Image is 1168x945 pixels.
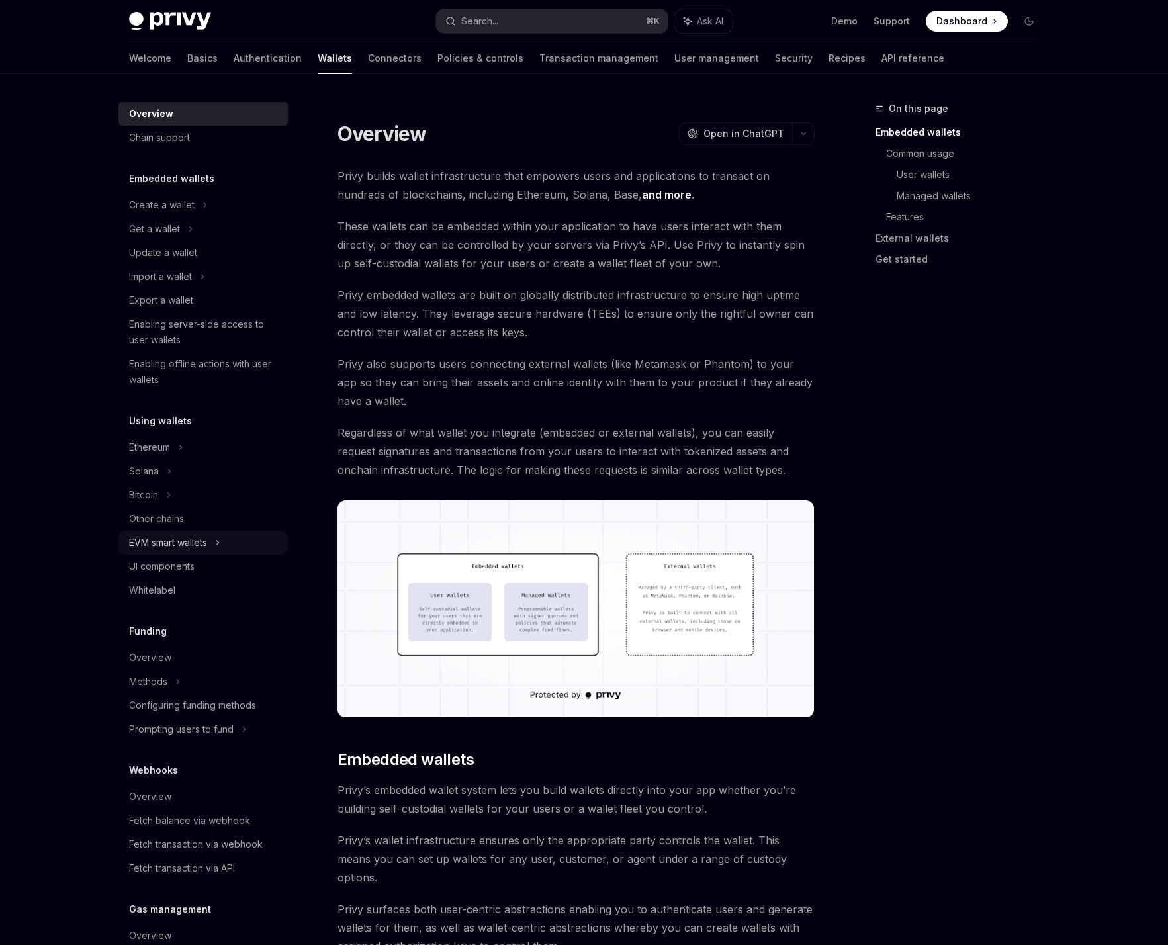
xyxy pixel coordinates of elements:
h5: Using wallets [129,413,192,429]
span: Ask AI [697,15,723,28]
a: Demo [831,15,858,28]
div: Prompting users to fund [129,721,234,737]
a: Other chains [118,507,288,531]
a: Embedded wallets [876,122,1050,143]
img: images/walletoverview.png [337,500,815,717]
div: Methods [129,674,167,690]
div: Enabling server-side access to user wallets [129,316,280,348]
span: These wallets can be embedded within your application to have users interact with them directly, ... [337,217,815,273]
button: Toggle dark mode [1018,11,1040,32]
a: Export a wallet [118,289,288,312]
a: Policies & controls [437,42,523,74]
a: Common usage [886,143,1050,164]
img: dark logo [129,12,211,30]
a: UI components [118,555,288,578]
div: Create a wallet [129,197,195,213]
a: Overview [118,785,288,809]
a: Overview [118,102,288,126]
a: API reference [881,42,944,74]
a: Dashboard [926,11,1008,32]
div: Export a wallet [129,292,193,308]
h5: Funding [129,623,167,639]
div: Get a wallet [129,221,180,237]
div: Overview [129,650,171,666]
span: Dashboard [936,15,987,28]
a: Fetch transaction via webhook [118,832,288,856]
a: Managed wallets [897,185,1050,206]
span: Open in ChatGPT [703,127,784,140]
h5: Gas management [129,901,211,917]
div: Search... [461,13,498,29]
div: Update a wallet [129,245,197,261]
span: Privy’s embedded wallet system lets you build wallets directly into your app whether you’re build... [337,781,815,818]
a: Chain support [118,126,288,150]
a: and more [642,188,692,202]
div: UI components [129,559,195,574]
a: Basics [187,42,218,74]
div: Overview [129,106,173,122]
a: Enabling offline actions with user wallets [118,352,288,392]
span: ⌘ K [646,16,660,26]
a: Fetch transaction via API [118,856,288,880]
span: On this page [889,101,948,116]
button: Open in ChatGPT [679,122,792,145]
a: Whitelabel [118,578,288,602]
div: Fetch transaction via webhook [129,836,263,852]
a: Features [886,206,1050,228]
div: Ethereum [129,439,170,455]
a: External wallets [876,228,1050,249]
div: Chain support [129,130,190,146]
a: Connectors [368,42,422,74]
a: Enabling server-side access to user wallets [118,312,288,352]
a: Fetch balance via webhook [118,809,288,832]
a: Support [874,15,910,28]
span: Regardless of what wallet you integrate (embedded or external wallets), you can easily request si... [337,424,815,479]
a: Update a wallet [118,241,288,265]
a: Wallets [318,42,352,74]
a: Configuring funding methods [118,694,288,717]
div: Import a wallet [129,269,192,285]
a: Recipes [829,42,866,74]
div: Fetch balance via webhook [129,813,250,829]
div: Solana [129,463,159,479]
h5: Webhooks [129,762,178,778]
div: Other chains [129,511,184,527]
div: Overview [129,789,171,805]
a: Security [775,42,813,74]
span: Embedded wallets [337,749,474,770]
button: Ask AI [674,9,733,33]
span: Privy builds wallet infrastructure that empowers users and applications to transact on hundreds o... [337,167,815,204]
span: Privy also supports users connecting external wallets (like Metamask or Phantom) to your app so t... [337,355,815,410]
a: Welcome [129,42,171,74]
a: Overview [118,646,288,670]
a: Get started [876,249,1050,270]
a: User wallets [897,164,1050,185]
div: Overview [129,928,171,944]
a: Authentication [234,42,302,74]
div: Fetch transaction via API [129,860,235,876]
span: Privy embedded wallets are built on globally distributed infrastructure to ensure high uptime and... [337,286,815,341]
div: EVM smart wallets [129,535,207,551]
div: Whitelabel [129,582,175,598]
a: Transaction management [539,42,658,74]
div: Configuring funding methods [129,697,256,713]
a: User management [674,42,759,74]
span: Privy’s wallet infrastructure ensures only the appropriate party controls the wallet. This means ... [337,831,815,887]
button: Search...⌘K [436,9,668,33]
div: Enabling offline actions with user wallets [129,356,280,388]
h5: Embedded wallets [129,171,214,187]
h1: Overview [337,122,427,146]
div: Bitcoin [129,487,158,503]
